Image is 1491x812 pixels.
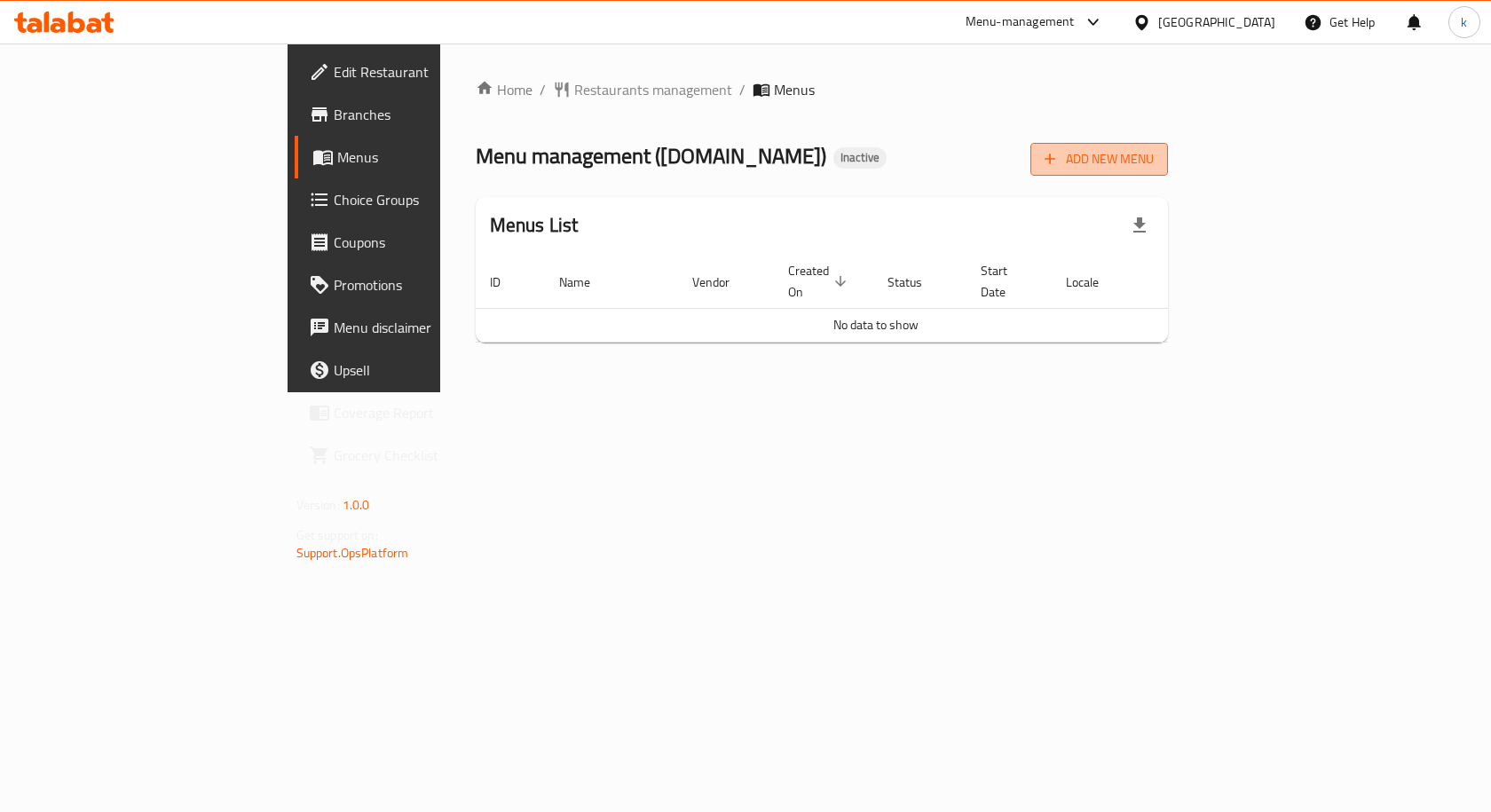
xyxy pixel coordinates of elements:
a: Menus [295,136,537,178]
a: Coverage Report [295,391,537,434]
a: Edit Restaurant [295,51,537,93]
span: Edit Restaurant [334,61,523,83]
div: Menu-management [966,12,1075,33]
span: Vendor [692,272,753,293]
span: Menus [774,79,815,100]
table: enhanced table [476,255,1276,343]
span: Coverage Report [334,402,523,423]
span: k [1461,12,1467,32]
nav: breadcrumb [476,79,1169,100]
div: Export file [1118,204,1161,247]
a: Coupons [295,221,537,264]
span: 1.0.0 [343,493,370,516]
a: Promotions [295,264,537,306]
span: Menus [337,146,523,168]
li: / [540,79,546,100]
span: Locale [1066,272,1122,293]
span: Menu management ( [DOMAIN_NAME] ) [476,136,826,176]
span: Coupons [334,232,523,253]
h2: Menus List [490,212,579,239]
div: Inactive [833,147,887,169]
span: ID [490,272,524,293]
a: Upsell [295,349,537,391]
span: Name [559,272,613,293]
span: Promotions [334,274,523,296]
a: Grocery Checklist [295,434,537,477]
a: Branches [295,93,537,136]
a: Menu disclaimer [295,306,537,349]
li: / [739,79,745,100]
span: Version: [296,493,340,516]
span: Choice Groups [334,189,523,210]
span: Grocery Checklist [334,445,523,466]
button: Add New Menu [1030,143,1168,176]
span: Menu disclaimer [334,317,523,338]
span: Status [887,272,945,293]
a: Support.OpsPlatform [296,541,409,564]
span: Inactive [833,150,887,165]
span: Branches [334,104,523,125]
span: Restaurants management [574,79,732,100]
span: Created On [788,260,852,303]
a: Restaurants management [553,79,732,100]
div: [GEOGRAPHIC_DATA] [1158,12,1275,32]
th: Actions [1143,255,1276,309]
span: Upsell [334,359,523,381]
span: Add New Menu [1045,148,1154,170]
a: Choice Groups [295,178,537,221]
span: Start Date [981,260,1030,303]
span: No data to show [833,313,919,336]
span: Get support on: [296,524,378,547]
